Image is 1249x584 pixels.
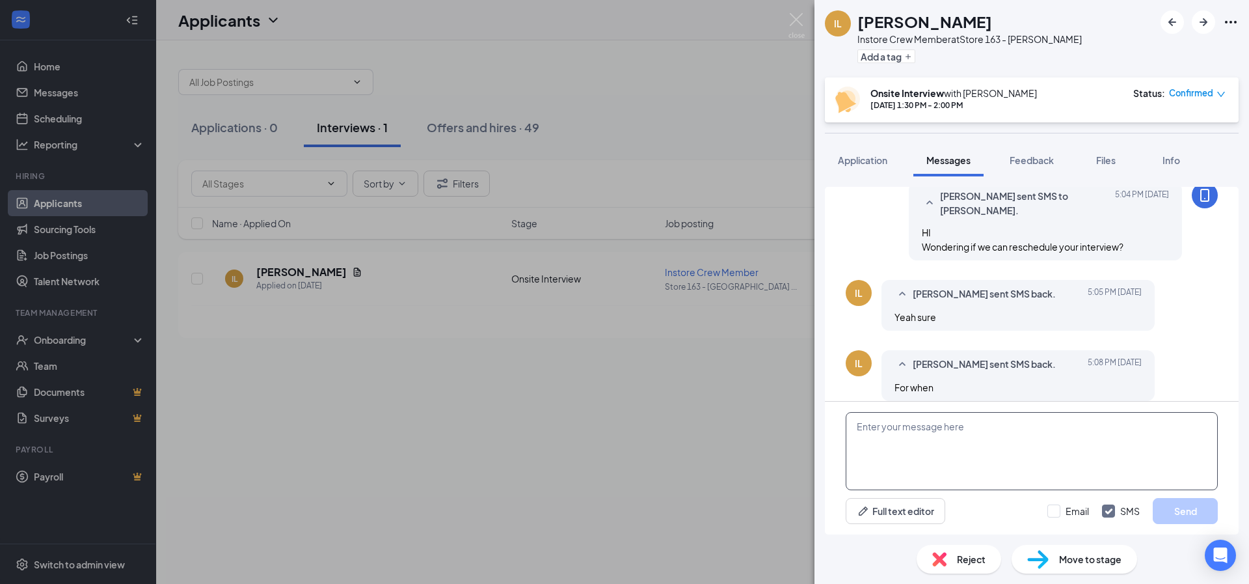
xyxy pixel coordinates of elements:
svg: SmallChevronUp [894,286,910,302]
span: Info [1162,154,1180,166]
div: Instore Crew Member at Store 163 - [PERSON_NAME] [857,33,1082,46]
span: Files [1096,154,1116,166]
div: [DATE] 1:30 PM - 2:00 PM [870,100,1037,111]
div: Open Intercom Messenger [1205,540,1236,571]
button: Send [1153,498,1218,524]
span: [DATE] 5:08 PM [1088,357,1142,372]
span: down [1216,90,1226,99]
span: [PERSON_NAME] sent SMS back. [913,286,1056,302]
span: [DATE] 5:04 PM [1115,189,1169,217]
span: Feedback [1010,154,1054,166]
button: Full text editorPen [846,498,945,524]
svg: Pen [857,505,870,518]
svg: ArrowRight [1196,14,1211,30]
div: with [PERSON_NAME] [870,87,1037,100]
span: Messages [926,154,971,166]
svg: SmallChevronUp [922,195,937,211]
svg: Ellipses [1223,14,1239,30]
span: Yeah sure [894,311,936,323]
button: ArrowLeftNew [1161,10,1184,34]
div: IL [855,357,863,370]
span: Reject [957,552,986,566]
button: ArrowRight [1192,10,1215,34]
button: PlusAdd a tag [857,49,915,63]
span: Application [838,154,887,166]
span: Move to stage [1059,552,1121,566]
h1: [PERSON_NAME] [857,10,992,33]
span: HI Wondering if we can reschedule your interview? [922,227,1123,253]
svg: ArrowLeftNew [1164,14,1180,30]
span: Confirmed [1169,87,1213,100]
svg: MobileSms [1197,188,1213,203]
b: Onsite Interview [870,87,944,99]
span: [PERSON_NAME] sent SMS to [PERSON_NAME]. [940,189,1110,217]
div: IL [855,286,863,299]
span: For when [894,382,933,393]
div: Status : [1133,87,1165,100]
span: [PERSON_NAME] sent SMS back. [913,357,1056,372]
svg: Plus [904,53,912,61]
span: [DATE] 5:05 PM [1088,286,1142,302]
svg: SmallChevronUp [894,357,910,372]
div: IL [834,17,842,30]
